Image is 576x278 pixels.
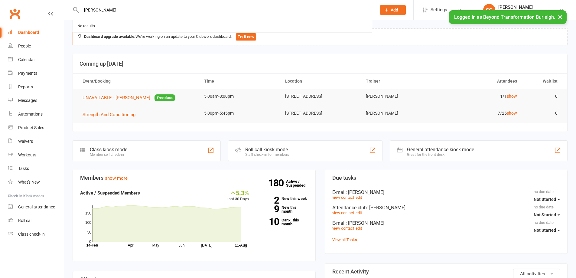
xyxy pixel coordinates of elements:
[360,89,441,103] td: [PERSON_NAME]
[367,205,405,211] span: : [PERSON_NAME]
[245,152,289,157] div: Staff check-in for members
[8,162,64,175] a: Tasks
[534,212,556,217] span: Not Started
[8,227,64,241] a: Class kiosk mode
[332,189,560,195] div: E-mail
[507,94,517,99] a: show
[280,106,361,120] td: [STREET_ADDRESS]
[18,204,55,209] div: General attendance
[534,225,560,236] button: Not Started
[534,209,560,220] button: Not Started
[268,178,286,188] strong: 180
[245,147,289,152] div: Roll call kiosk mode
[520,271,545,276] span: All activities
[8,107,64,121] a: Automations
[332,195,354,200] a: view contact
[286,175,313,192] a: 180Active / Suspended
[391,8,398,12] span: Add
[77,74,199,89] th: Event/Booking
[360,74,441,89] th: Trainer
[356,195,362,200] a: edit
[483,4,495,16] div: SG
[199,89,280,103] td: 5:00am-8:00pm
[431,3,447,17] span: Settings
[8,26,64,39] a: Dashboard
[18,71,37,76] div: Payments
[332,211,354,215] a: view contact
[7,6,22,21] a: Clubworx
[522,89,563,103] td: 0
[199,74,280,89] th: Time
[407,147,474,152] div: General attendance kiosk mode
[18,57,35,62] div: Calendar
[280,74,361,89] th: Location
[332,220,560,226] div: E-mail
[90,147,127,152] div: Class kiosk mode
[8,39,64,53] a: People
[226,189,249,202] div: Last 30 Days
[18,30,39,35] div: Dashboard
[83,94,175,102] button: UNAVAILABLE - [PERSON_NAME]Free class
[18,112,43,116] div: Automations
[8,148,64,162] a: Workouts
[258,217,279,226] strong: 10
[83,112,135,117] span: Strength And Conditioning
[155,94,175,101] span: Free class
[356,226,362,231] a: edit
[18,125,44,130] div: Product Sales
[18,139,33,144] div: Waivers
[346,189,384,195] span: : [PERSON_NAME]
[332,205,560,211] div: Attendance club
[534,194,560,205] button: Not Started
[8,53,64,67] a: Calendar
[18,152,36,157] div: Workouts
[534,228,556,233] span: Not Started
[84,34,135,39] strong: Dashboard upgrade available:
[441,74,522,89] th: Attendees
[8,175,64,189] a: What's New
[534,197,556,202] span: Not Started
[8,214,64,227] a: Roll call
[258,196,279,205] strong: 2
[83,95,150,100] span: UNAVAILABLE - [PERSON_NAME]
[332,175,560,181] h3: Due tasks
[498,5,559,10] div: [PERSON_NAME]
[258,218,308,226] a: 10Canx. this month
[8,80,64,94] a: Reports
[258,204,279,214] strong: 9
[8,200,64,214] a: General attendance kiosk mode
[236,33,256,41] button: Try it now
[76,22,97,31] div: No results
[380,5,406,15] button: Add
[226,189,249,196] div: 5.3%
[498,10,559,15] div: Beyond Transformation Burleigh
[332,269,560,275] h3: Recent Activity
[199,106,280,120] td: 5:00pm-5:45pm
[18,218,32,223] div: Roll call
[8,94,64,107] a: Messages
[441,89,522,103] td: 1/1
[80,190,140,196] strong: Active / Suspended Members
[83,111,140,118] button: Strength And Conditioning
[360,106,441,120] td: [PERSON_NAME]
[280,89,361,103] td: [STREET_ADDRESS]
[8,121,64,135] a: Product Sales
[105,175,128,181] a: show more
[522,74,563,89] th: Waitlist
[80,61,561,67] h3: Coming up [DATE]
[407,152,474,157] div: Great for the front desk
[507,111,517,116] a: show
[90,152,127,157] div: Member self check-in
[18,84,33,89] div: Reports
[356,211,362,215] a: edit
[441,106,522,120] td: 7/25
[80,175,308,181] h3: Members
[73,28,568,45] div: We're working on an update to your Clubworx dashboard.
[522,106,563,120] td: 0
[454,14,555,20] span: Logged in as Beyond Transformation Burleigh.
[346,220,384,226] span: : [PERSON_NAME]
[18,180,40,185] div: What's New
[332,237,357,242] a: View all Tasks
[8,67,64,80] a: Payments
[332,226,354,231] a: view contact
